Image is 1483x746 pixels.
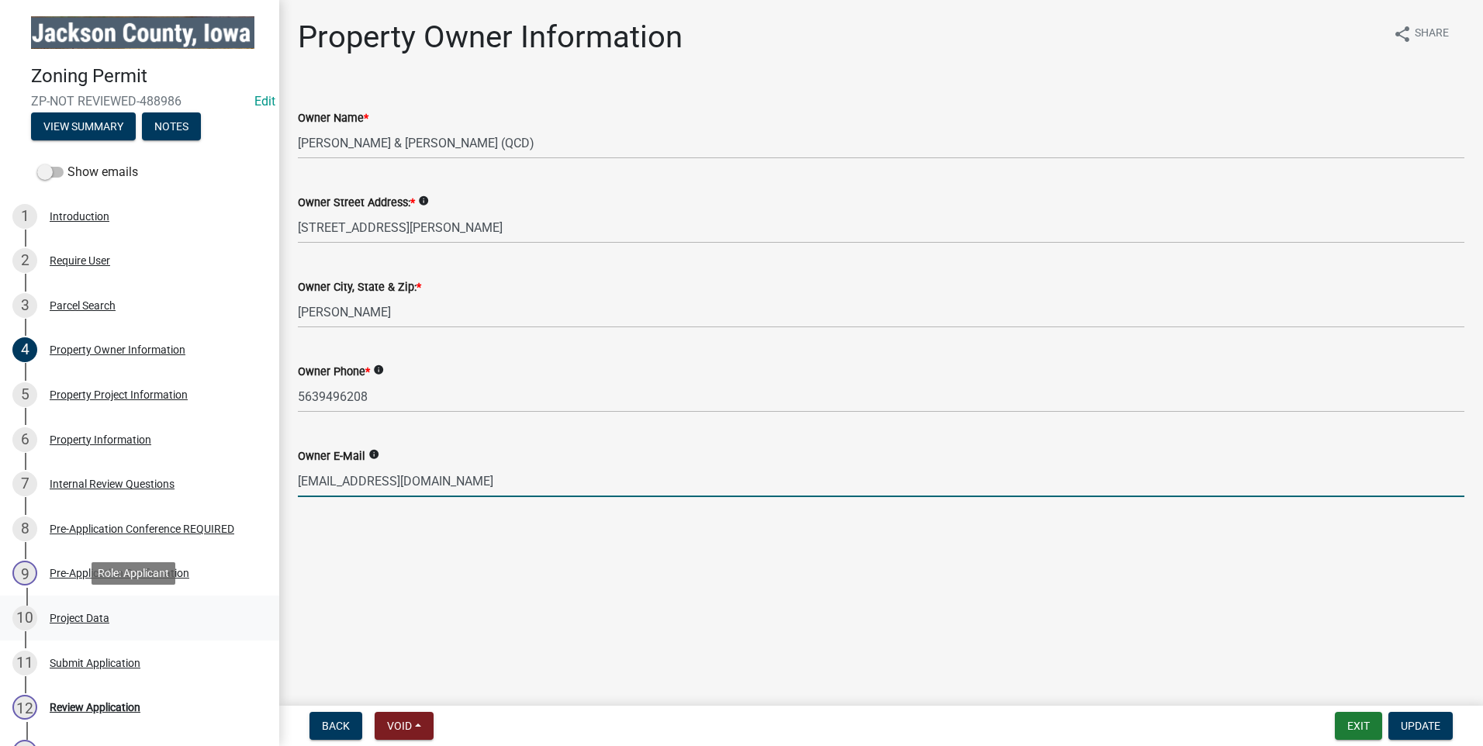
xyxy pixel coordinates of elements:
button: Void [375,712,434,740]
div: Internal Review Questions [50,478,175,489]
div: 6 [12,427,37,452]
wm-modal-confirm: Notes [142,121,201,133]
label: Owner Name [298,113,368,124]
div: Pre-Application Confirmation [50,568,189,578]
i: info [418,195,429,206]
div: 2 [12,248,37,273]
div: 10 [12,606,37,630]
button: shareShare [1381,19,1461,49]
h1: Property Owner Information [298,19,683,56]
div: Pre-Application Conference REQUIRED [50,523,234,534]
span: Back [322,720,350,732]
div: Review Application [50,702,140,713]
div: 8 [12,516,37,541]
label: Show emails [37,163,138,181]
div: 12 [12,695,37,720]
label: Owner Street Address: [298,198,415,209]
span: ZP-NOT REVIEWED-488986 [31,94,248,109]
div: Parcel Search [50,300,116,311]
div: Introduction [50,211,109,222]
div: 1 [12,204,37,229]
div: Project Data [50,613,109,623]
label: Owner City, State & Zip: [298,282,421,293]
div: 7 [12,471,37,496]
button: Back [309,712,362,740]
i: share [1393,25,1412,43]
div: 4 [12,337,37,362]
div: Require User [50,255,110,266]
div: 5 [12,382,37,407]
img: Jackson County, Iowa [31,16,254,49]
span: Share [1415,25,1449,43]
a: Edit [254,94,275,109]
wm-modal-confirm: Edit Application Number [254,94,275,109]
i: info [368,449,379,460]
div: 9 [12,561,37,585]
div: Property Project Information [50,389,188,400]
h4: Zoning Permit [31,65,267,88]
span: Void [387,720,412,732]
div: Submit Application [50,658,140,668]
div: 3 [12,293,37,318]
div: Property Information [50,434,151,445]
label: Owner E-Mail [298,451,365,462]
button: Update [1388,712,1453,740]
div: 11 [12,651,37,675]
span: Update [1401,720,1440,732]
wm-modal-confirm: Summary [31,121,136,133]
button: Exit [1335,712,1382,740]
button: View Summary [31,112,136,140]
div: Role: Applicant [92,562,175,585]
label: Owner Phone [298,367,370,378]
div: Property Owner Information [50,344,185,355]
i: info [373,364,384,375]
button: Notes [142,112,201,140]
